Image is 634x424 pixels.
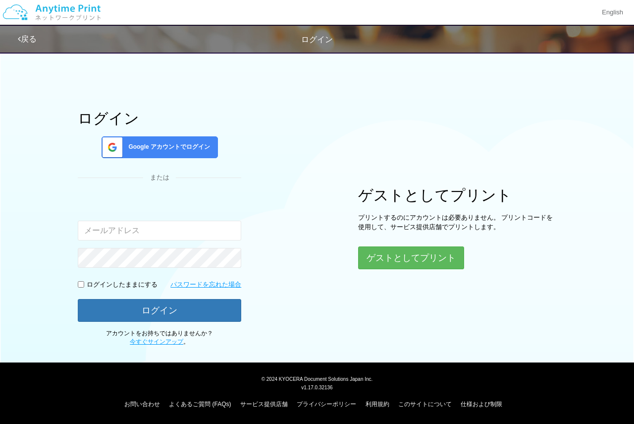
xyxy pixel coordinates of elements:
[78,299,241,322] button: ログイン
[262,375,373,382] span: © 2024 KYOCERA Document Solutions Japan Inc.
[398,401,452,408] a: このサイトについて
[358,246,464,269] button: ゲストとしてプリント
[78,173,241,182] div: または
[130,338,183,345] a: 今すぐサインアップ
[78,110,241,126] h1: ログイン
[130,338,189,345] span: 。
[366,401,389,408] a: 利用規約
[78,221,241,241] input: メールアドレス
[240,401,288,408] a: サービス提供店舗
[301,384,332,390] span: v1.17.0.32136
[78,329,241,346] p: アカウントをお持ちではありませんか？
[87,280,158,290] p: ログインしたままにする
[297,401,356,408] a: プライバシーポリシー
[170,280,241,290] a: パスワードを忘れた場合
[18,35,37,43] a: 戻る
[124,143,210,151] span: Google アカウントでログイン
[301,35,333,44] span: ログイン
[358,187,556,203] h1: ゲストとしてプリント
[169,401,231,408] a: よくあるご質問 (FAQs)
[124,401,160,408] a: お問い合わせ
[358,213,556,232] p: プリントするのにアカウントは必要ありません。 プリントコードを使用して、サービス提供店舗でプリントします。
[461,401,502,408] a: 仕様および制限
